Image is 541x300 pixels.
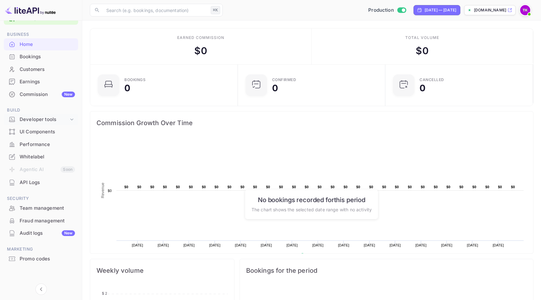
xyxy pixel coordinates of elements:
button: Collapse navigation [35,284,47,295]
img: Thakur Karan [520,5,530,15]
span: Commission Growth Over Time [96,118,527,128]
div: Bookings [124,78,146,82]
div: Earned commission [177,35,224,41]
div: Audit logsNew [4,227,78,239]
span: Build [4,107,78,114]
div: Bookings [4,51,78,63]
text: $0 [189,185,193,189]
span: Weekly volume [96,265,228,276]
text: $0 [176,185,180,189]
text: [DATE] [467,243,478,247]
div: New [62,230,75,236]
tspan: $ 2 [102,291,107,296]
div: Fraud management [4,215,78,227]
div: 0 [420,84,426,93]
text: $0 [202,185,206,189]
text: $0 [305,185,309,189]
text: [DATE] [235,243,246,247]
div: 0 [124,84,130,93]
text: $0 [108,189,112,193]
a: Whitelabel [4,151,78,163]
div: New [62,92,75,97]
input: Search (e.g. bookings, documentation) [103,4,208,16]
div: API Logs [4,176,78,189]
a: CommissionNew [4,88,78,100]
div: Earnings [20,78,75,86]
div: Promo codes [20,255,75,263]
text: $0 [421,185,425,189]
div: CommissionNew [4,88,78,101]
div: Developer tools [20,116,69,123]
img: LiteAPI logo [5,5,56,15]
div: [DATE] — [DATE] [425,7,456,13]
text: $0 [150,185,154,189]
text: [DATE] [183,243,195,247]
div: CANCELLED [420,78,444,82]
div: $ 0 [194,44,207,58]
text: $0 [511,185,515,189]
text: $0 [253,185,257,189]
text: $0 [485,185,489,189]
div: Earnings [4,76,78,88]
text: $0 [318,185,322,189]
span: Bookings for the period [246,265,527,276]
a: Fraud management [4,215,78,227]
text: Revenue [101,182,105,198]
div: Commission [20,91,75,98]
text: [DATE] [261,243,272,247]
div: Confirmed [272,78,296,82]
a: Customers [4,63,78,75]
text: [DATE] [132,243,143,247]
p: [DOMAIN_NAME] [474,7,506,13]
text: $0 [344,185,348,189]
div: Team management [20,205,75,212]
text: $0 [163,185,167,189]
div: UI Components [4,126,78,138]
div: Performance [4,138,78,151]
a: Promo codes [4,253,78,265]
text: $0 [356,185,360,189]
div: Promo codes [4,253,78,265]
div: Performance [20,141,75,148]
text: [DATE] [286,243,298,247]
div: 0 [272,84,278,93]
text: $0 [279,185,283,189]
text: [DATE] [493,243,504,247]
div: Developer tools [4,114,78,125]
text: $0 [382,185,386,189]
text: $0 [331,185,335,189]
div: ⌘K [211,6,220,14]
text: $0 [395,185,399,189]
text: $0 [434,185,438,189]
div: Total volume [405,35,439,41]
text: [DATE] [338,243,349,247]
text: $0 [240,185,245,189]
div: Switch to Sandbox mode [366,7,408,14]
span: Marketing [4,246,78,253]
div: Whitelabel [4,151,78,163]
text: $0 [408,185,412,189]
text: $0 [292,185,296,189]
p: The chart shows the selected date range with no activity [252,206,372,213]
div: Customers [20,66,75,73]
span: Security [4,195,78,202]
text: [DATE] [312,243,324,247]
text: [DATE] [209,243,221,247]
text: $0 [227,185,232,189]
text: $0 [472,185,476,189]
text: [DATE] [441,243,452,247]
text: [DATE] [415,243,427,247]
a: Performance [4,138,78,150]
a: API Logs [4,176,78,188]
h6: No bookings recorded for this period [252,196,372,203]
div: API Logs [20,179,75,186]
a: Bookings [4,51,78,62]
div: UI Components [20,128,75,136]
text: $0 [137,185,141,189]
div: Fraud management [20,217,75,225]
span: Production [368,7,394,14]
div: Customers [4,63,78,76]
text: $0 [124,185,128,189]
text: Revenue [307,253,323,258]
div: Home [4,38,78,51]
